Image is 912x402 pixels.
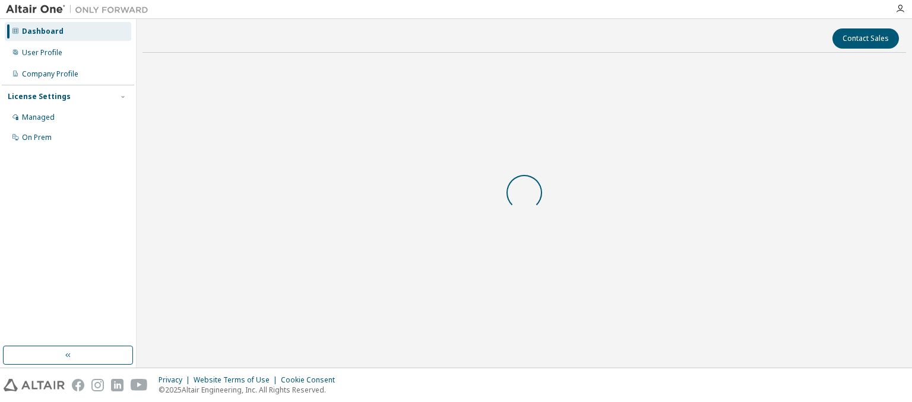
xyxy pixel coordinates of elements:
[22,133,52,142] div: On Prem
[194,375,281,385] div: Website Terms of Use
[8,92,71,101] div: License Settings
[281,375,342,385] div: Cookie Consent
[22,113,55,122] div: Managed
[6,4,154,15] img: Altair One
[22,69,78,79] div: Company Profile
[832,28,899,49] button: Contact Sales
[91,379,104,391] img: instagram.svg
[22,27,64,36] div: Dashboard
[72,379,84,391] img: facebook.svg
[159,375,194,385] div: Privacy
[111,379,123,391] img: linkedin.svg
[22,48,62,58] div: User Profile
[131,379,148,391] img: youtube.svg
[159,385,342,395] p: © 2025 Altair Engineering, Inc. All Rights Reserved.
[4,379,65,391] img: altair_logo.svg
